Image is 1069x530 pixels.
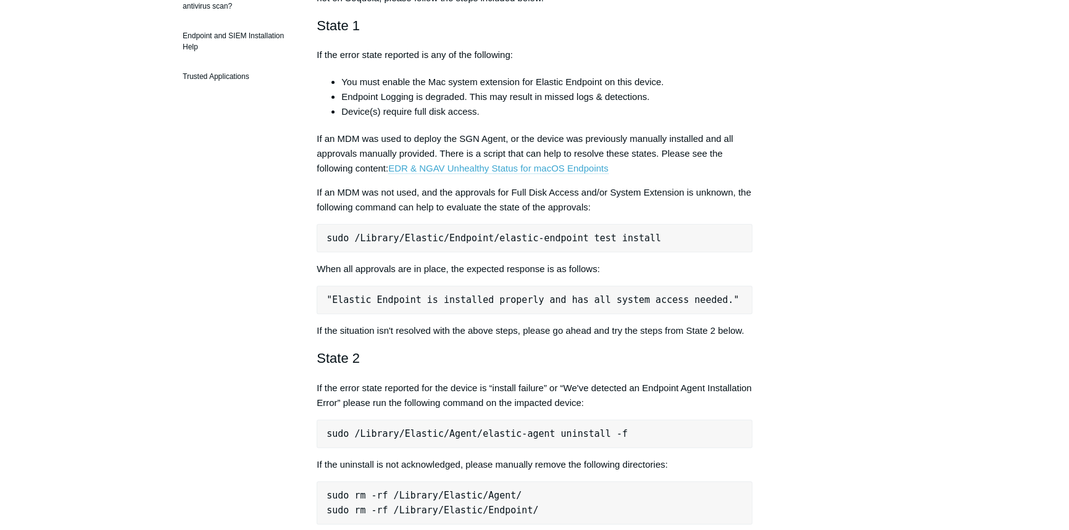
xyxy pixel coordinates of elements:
[317,131,752,176] p: If an MDM was used to deploy the SGN Agent, or the device was previously manually installed and a...
[177,65,298,88] a: Trusted Applications
[317,15,752,36] h2: State 1
[341,104,752,119] li: Device(s) require full disk access.
[341,75,752,89] li: You must enable the Mac system extension for Elastic Endpoint on this device.
[317,381,752,410] p: If the error state reported for the device is “install failure” or “We've detected an Endpoint Ag...
[341,89,752,104] li: Endpoint Logging is degraded. This may result in missed logs & detections.
[317,286,752,314] pre: "Elastic Endpoint is installed properly and has all system access needed."
[317,185,752,215] p: If an MDM was not used, and the approvals for Full Disk Access and/or System Extension is unknown...
[317,457,752,472] p: If the uninstall is not acknowledged, please manually remove the following directories:
[317,262,752,276] p: When all approvals are in place, the expected response is as follows:
[317,48,752,62] p: If the error state reported is any of the following:
[177,24,298,59] a: Endpoint and SIEM Installation Help
[388,163,609,174] a: EDR & NGAV Unhealthy Status for macOS Endpoints
[317,323,752,338] p: If the situation isn't resolved with the above steps, please go ahead and try the steps from Stat...
[317,224,752,252] pre: sudo /Library/Elastic/Endpoint/elastic-endpoint test install
[317,347,752,369] h2: State 2
[317,420,752,448] pre: sudo /Library/Elastic/Agent/elastic-agent uninstall -f
[317,481,752,524] pre: sudo rm -rf /Library/Elastic/Agent/ sudo rm -rf /Library/Elastic/Endpoint/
